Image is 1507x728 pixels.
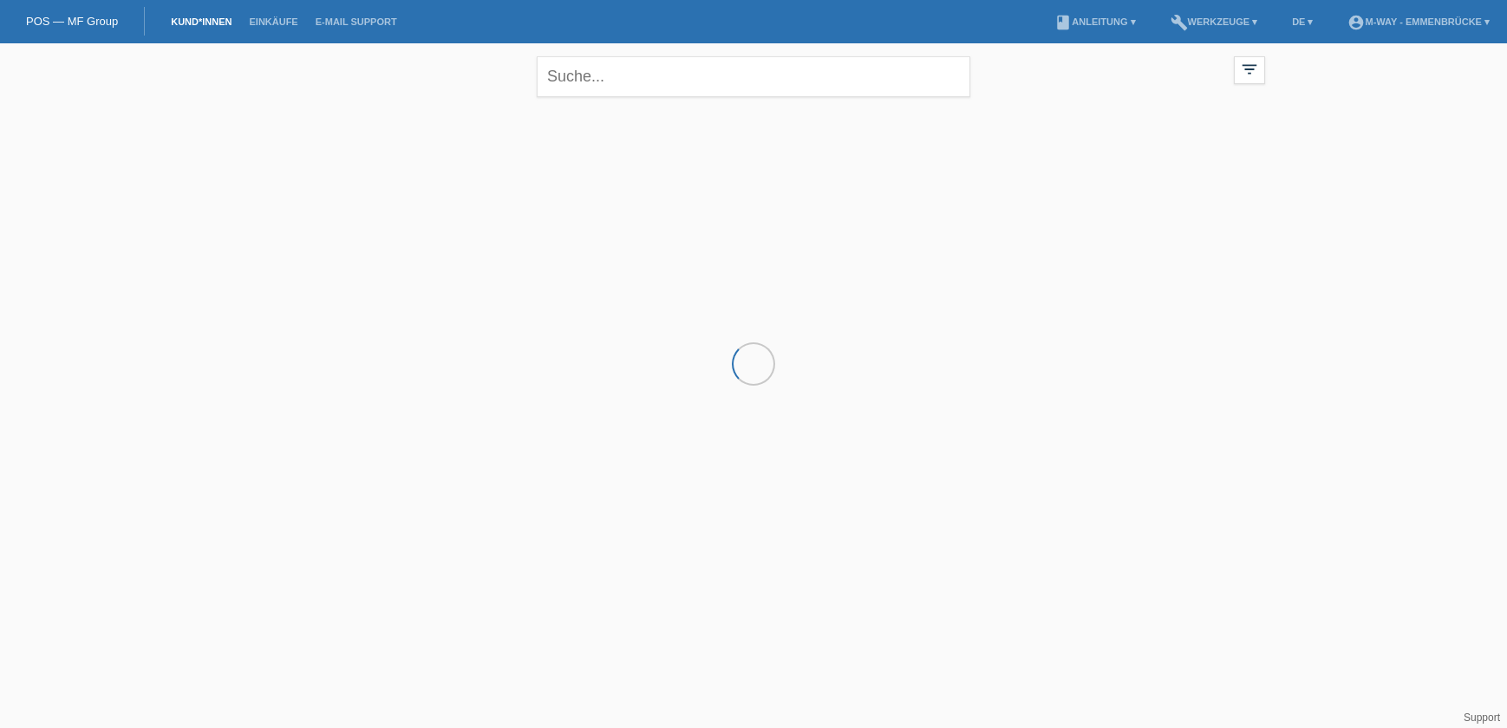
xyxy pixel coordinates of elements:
[1347,14,1365,31] i: account_circle
[1283,16,1321,27] a: DE ▾
[26,15,118,28] a: POS — MF Group
[162,16,240,27] a: Kund*innen
[537,56,970,97] input: Suche...
[1339,16,1498,27] a: account_circlem-way - Emmenbrücke ▾
[240,16,306,27] a: Einkäufe
[1046,16,1144,27] a: bookAnleitung ▾
[1240,60,1259,79] i: filter_list
[1171,14,1188,31] i: build
[1054,14,1072,31] i: book
[1162,16,1267,27] a: buildWerkzeuge ▾
[1464,712,1500,724] a: Support
[307,16,406,27] a: E-Mail Support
